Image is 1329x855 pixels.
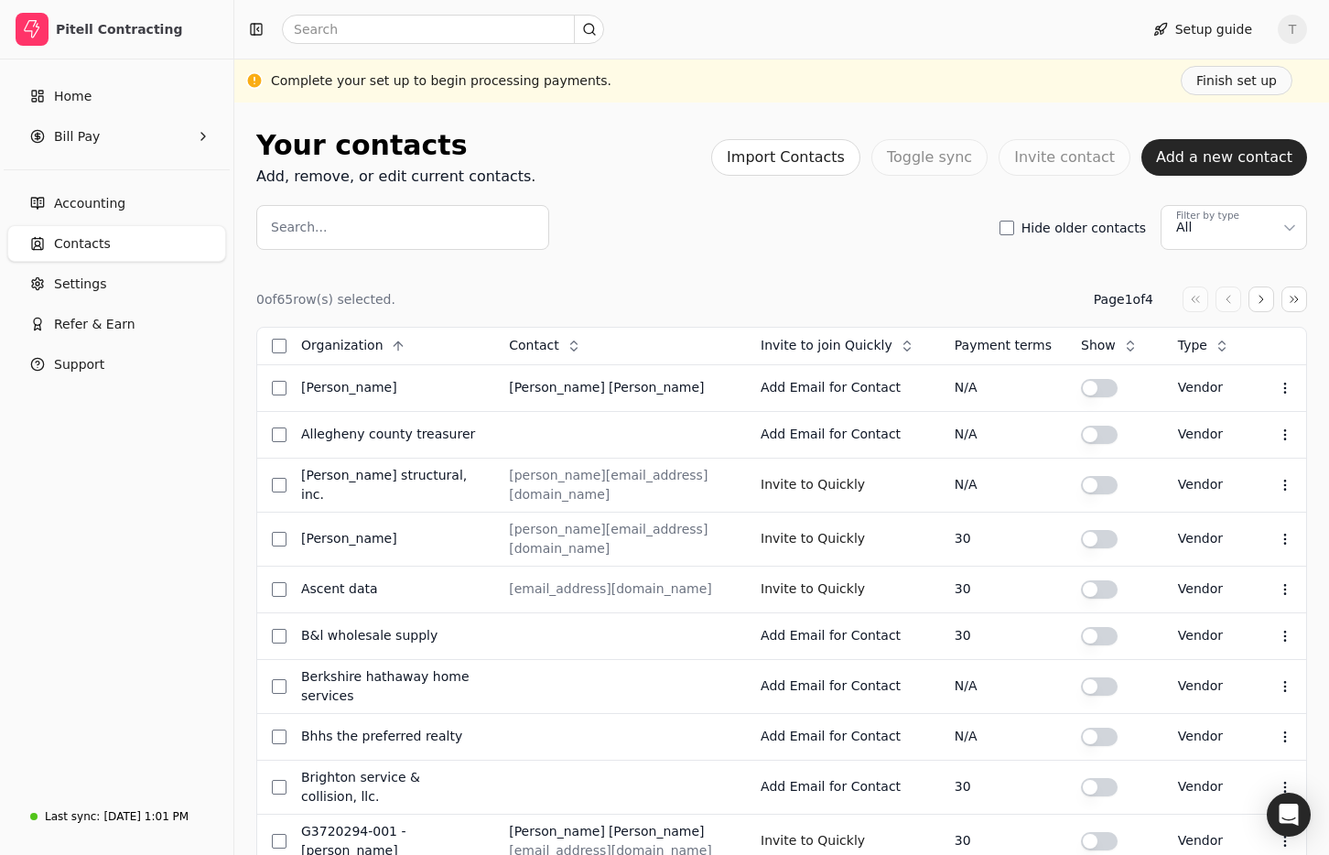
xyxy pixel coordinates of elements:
[761,575,865,604] button: Invite to Quickly
[272,629,286,644] button: Select row
[54,355,104,374] span: Support
[7,265,226,302] a: Settings
[1081,331,1149,361] button: Show
[1081,336,1116,355] span: Show
[103,808,189,825] div: [DATE] 1:01 PM
[1094,290,1153,309] div: Page 1 of 4
[761,471,865,500] button: Invite to Quickly
[955,579,1052,599] div: 30
[955,336,1052,355] div: Payment terms
[301,667,480,706] div: Berkshire Hathaway Home Services
[1139,15,1267,44] button: Setup guide
[54,315,135,334] span: Refer & Earn
[761,378,925,397] div: Add Email for Contact
[7,346,226,383] button: Support
[301,626,480,645] div: B&L Wholesale Supply
[955,777,1052,796] div: 30
[1267,793,1311,837] div: Open Intercom Messenger
[272,834,286,849] button: Select row
[301,579,480,599] div: Ascent Data
[301,425,480,444] div: Allegheny County Treasurer
[1178,579,1240,599] div: vendor
[509,520,731,558] div: [PERSON_NAME][EMAIL_ADDRESS][DOMAIN_NAME]
[761,331,925,361] button: Invite to join Quickly
[7,225,226,262] a: Contacts
[761,626,925,645] div: Add Email for Contact
[7,185,226,222] a: Accounting
[955,425,1052,444] div: N/A
[272,780,286,795] button: Select row
[256,290,395,309] div: 0 of 65 row(s) selected.
[1178,378,1240,397] div: vendor
[56,20,218,38] div: Pitell Contracting
[271,218,327,237] label: Search...
[1178,626,1240,645] div: vendor
[955,831,1052,850] div: 30
[1178,425,1240,444] div: vendor
[761,727,925,746] div: Add Email for Contact
[282,15,604,44] input: Search
[1278,15,1307,44] button: T
[45,808,100,825] div: Last sync:
[54,194,125,213] span: Accounting
[272,339,286,353] button: Select all
[301,727,480,746] div: BHHS The Preferred Realty
[761,525,865,554] button: Invite to Quickly
[955,676,1052,696] div: N/A
[272,427,286,442] button: Select row
[1178,331,1240,361] button: Type
[1181,66,1292,95] button: Finish set up
[272,478,286,492] button: Select row
[955,475,1052,494] div: N/A
[301,466,480,504] div: [PERSON_NAME] Structural, Inc.
[1178,676,1240,696] div: vendor
[509,331,591,361] button: Contact
[1178,777,1240,796] div: vendor
[301,768,480,806] div: Brighton Service & Collision, LLC.
[272,679,286,694] button: Select row
[761,777,925,796] div: Add Email for Contact
[609,822,705,841] div: [PERSON_NAME]
[1178,529,1240,548] div: vendor
[272,532,286,547] button: Select row
[1178,475,1240,494] div: vendor
[761,676,925,696] div: Add Email for Contact
[711,139,860,176] button: Import Contacts
[509,336,558,355] span: Contact
[271,71,611,91] div: Complete your set up to begin processing payments.
[955,378,1052,397] div: N/A
[54,275,106,294] span: Settings
[955,529,1052,548] div: 30
[7,118,226,155] button: Bill Pay
[256,124,535,166] div: Your contacts
[761,425,925,444] div: Add Email for Contact
[1176,209,1239,223] div: Filter by type
[272,582,286,597] button: Select row
[301,336,384,355] span: Organization
[509,466,731,504] div: [PERSON_NAME][EMAIL_ADDRESS][DOMAIN_NAME]
[1178,727,1240,746] div: vendor
[301,331,416,361] button: Organization
[272,730,286,744] button: Select row
[7,78,226,114] a: Home
[761,336,892,355] span: Invite to join Quickly
[54,87,92,106] span: Home
[256,166,535,188] div: Add, remove, or edit current contacts.
[955,727,1052,746] div: N/A
[509,378,605,397] div: [PERSON_NAME]
[609,378,705,397] div: [PERSON_NAME]
[509,822,605,841] div: [PERSON_NAME]
[7,306,226,342] button: Refer & Earn
[54,127,100,146] span: Bill Pay
[1021,222,1146,234] label: Hide older contacts
[509,579,731,599] div: [EMAIL_ADDRESS][DOMAIN_NAME]
[301,529,480,548] div: [PERSON_NAME]
[1178,831,1240,850] div: vendor
[301,378,480,397] div: [PERSON_NAME]
[1141,139,1307,176] button: Add a new contact
[54,234,111,254] span: Contacts
[272,381,286,395] button: Select row
[955,626,1052,645] div: 30
[1178,336,1207,355] span: Type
